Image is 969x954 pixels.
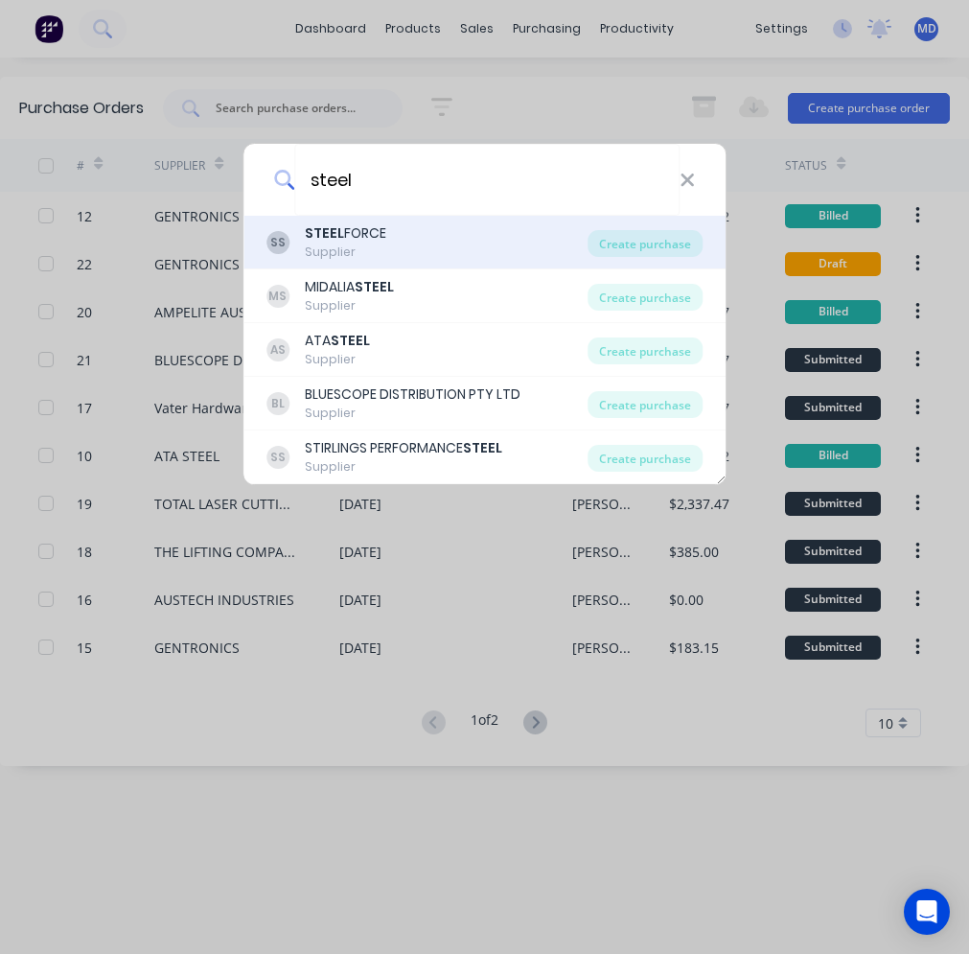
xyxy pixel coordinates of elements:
div: SS [266,231,289,254]
div: SS [266,446,289,469]
div: STIRLINGS PERFORMANCE [305,438,502,458]
b: STEEL [355,277,394,296]
div: ATA [305,331,370,351]
b: STEEL [331,331,370,350]
div: Create purchase [588,284,703,311]
div: Create purchase [588,230,703,257]
div: Supplier [305,351,370,368]
div: Create purchase [588,337,703,364]
div: Supplier [305,458,502,476]
div: MS [266,285,289,308]
b: STEEL [463,438,502,457]
div: BLUESCOPE DISTRIBUTION PTY LTD [305,384,520,405]
div: AS [266,338,289,361]
div: Create purchase [588,391,703,418]
b: STEEL [305,223,344,243]
input: Enter a supplier name to create a new order... [294,144,680,216]
div: FORCE [305,223,386,244]
div: Create purchase [588,445,703,472]
div: MIDALIA [305,277,394,297]
div: BL [266,392,289,415]
div: Supplier [305,405,520,422]
div: Supplier [305,297,394,314]
div: Open Intercom Messenger [904,889,950,935]
div: Supplier [305,244,386,261]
